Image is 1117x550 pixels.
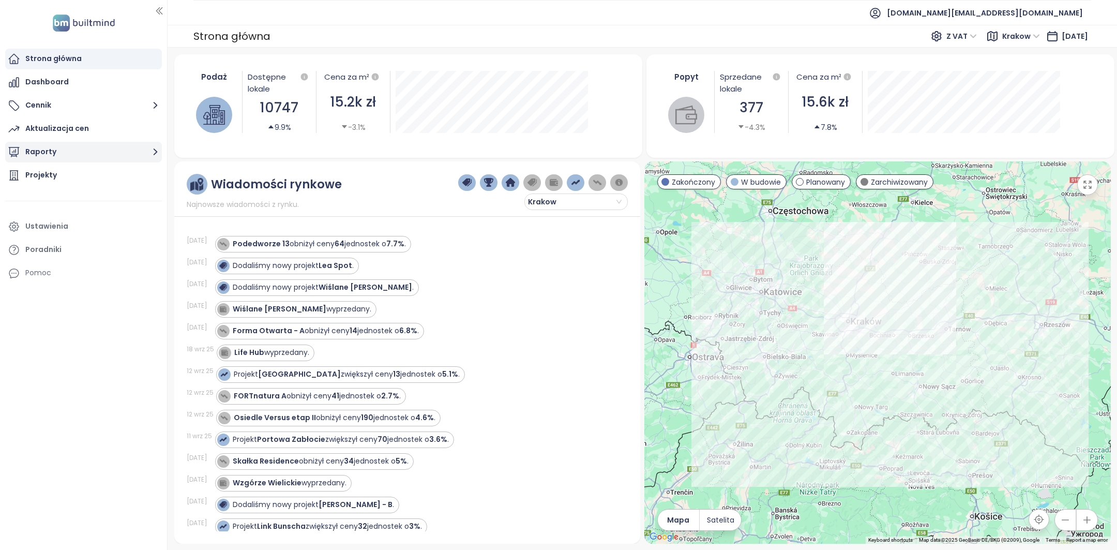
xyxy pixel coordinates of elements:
[258,369,341,379] strong: [GEOGRAPHIC_DATA]
[528,194,622,210] span: Krakow
[5,263,162,284] div: Pomoc
[1002,28,1040,44] span: Krakow
[219,523,227,530] img: icon
[187,475,213,484] div: [DATE]
[257,434,325,444] strong: Portowa Zabłocie
[248,71,311,95] div: Dostępne lokale
[233,456,409,467] div: obniżył ceny jednostek o .
[5,216,162,237] a: Ustawienia
[675,104,697,126] img: wallet
[233,456,299,466] strong: Skałka Residence
[871,176,928,188] span: Zarchiwizowany
[361,412,373,423] strong: 190
[593,178,602,187] img: price-decreases.png
[220,370,228,378] img: icon
[720,71,783,95] div: Sprzedane lokale
[187,301,213,310] div: [DATE]
[187,258,213,267] div: [DATE]
[350,325,357,336] strong: 14
[571,178,580,187] img: price-increases.png
[737,123,745,130] span: caret-down
[319,260,352,271] strong: Lea Spot
[219,479,227,486] img: icon
[700,510,741,530] button: Satelita
[192,71,237,83] div: Podaż
[319,282,412,292] strong: Wiślane [PERSON_NAME]
[331,391,339,401] strong: 41
[257,521,306,531] strong: Link Bunscha
[234,391,401,402] div: obniżył ceny jednostek o .
[664,71,709,83] div: Popyt
[358,521,367,531] strong: 32
[506,178,515,187] img: home-dark-blue.png
[707,514,734,526] span: Satelita
[233,434,449,445] div: Projekt zwiększył ceny jednostek o .
[25,266,51,279] div: Pomoc
[234,369,460,380] div: Projekt zwiększył ceny jednostek o .
[219,436,227,443] img: icon
[5,72,162,93] a: Dashboard
[187,432,213,441] div: 11 wrz 25
[5,95,162,116] button: Cennik
[234,412,435,423] div: obniżył ceny jednostek o .
[187,388,214,397] div: 12 wrz 25
[234,347,264,358] strong: Life Hub
[737,122,765,133] div: -4.3%
[187,410,214,419] div: 12 wrz 25
[549,178,558,187] img: wallet-dark-grey.png
[234,412,316,423] strong: Osiedle Versus etap II
[341,123,348,130] span: caret-down
[658,510,699,530] button: Mapa
[442,369,458,379] strong: 5.1%
[25,169,57,182] div: Projekty
[187,497,213,506] div: [DATE]
[219,262,227,269] img: icon
[462,178,472,187] img: price-tag-dark-blue.png
[1062,31,1088,41] span: [DATE]
[267,123,275,130] span: caret-up
[203,104,225,126] img: house
[233,478,346,488] div: wyprzedany.
[1046,537,1060,543] a: Terms (opens in new tab)
[233,478,301,488] strong: Wzgórze Wielickie
[233,260,354,271] div: Dodaliśmy nowy projekt .
[344,456,354,466] strong: 34
[25,243,62,256] div: Poradniki
[233,325,305,336] strong: Forma Otwarta - A
[399,325,417,336] strong: 6.8%
[187,453,213,463] div: [DATE]
[5,165,162,186] a: Projekty
[429,434,447,444] strong: 3.6%
[187,518,213,528] div: [DATE]
[267,122,291,133] div: 9.9%
[187,199,299,210] span: Najnowsze wiadomości z rynku.
[335,239,344,249] strong: 64
[5,240,162,260] a: Poradniki
[234,391,286,401] strong: FORTnatura A
[190,178,203,191] img: ruler
[614,178,624,187] img: information-circle.png
[193,27,270,46] div: Strona główna
[233,521,422,532] div: Projekt zwiększył ceny jednostek o .
[233,239,290,249] strong: Podedworze 13
[887,1,1083,25] span: [DOMAIN_NAME][EMAIL_ADDRESS][DOMAIN_NAME]
[25,76,69,88] div: Dashboard
[233,282,414,293] div: Dodaliśmy nowy projekt .
[741,176,781,188] span: W budowie
[248,97,311,118] div: 10747
[919,537,1039,543] span: Map data ©2025 GeoBasis-DE/BKG (©2009), Google
[396,456,407,466] strong: 5%
[25,122,89,135] div: Aktualizacja cen
[219,501,227,508] img: icon
[25,52,82,65] div: Strona główna
[341,122,366,133] div: -3.1%
[415,412,434,423] strong: 4.6%
[233,304,371,315] div: wyprzedany.
[794,92,857,113] div: 15.6k zł
[672,176,715,188] span: Zakończony
[647,530,681,544] a: Open this area in Google Maps (opens a new window)
[187,279,213,289] div: [DATE]
[211,178,342,191] div: Wiadomości rynkowe
[378,434,387,444] strong: 70
[1066,537,1108,543] a: Report a map error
